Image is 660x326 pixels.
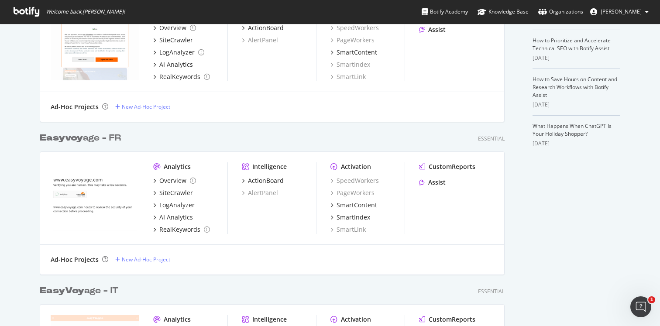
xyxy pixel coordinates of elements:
[153,36,193,45] a: SiteCrawler
[533,75,617,99] a: How to Save Hours on Content and Research Workflows with Botify Assist
[115,103,170,110] a: New Ad-Hoc Project
[533,122,612,137] a: What Happens When ChatGPT Is Your Holiday Shopper?
[478,7,529,16] div: Knowledge Base
[153,48,204,57] a: LogAnalyzer
[122,256,170,263] div: New Ad-Hoc Project
[153,72,210,81] a: RealKeywords
[40,132,121,144] div: age - FR
[159,201,195,209] div: LogAnalyzer
[330,60,370,69] a: SmartIndex
[51,103,99,111] div: Ad-Hoc Projects
[478,135,505,142] div: Essential
[422,7,468,16] div: Botify Academy
[159,60,193,69] div: AI Analytics
[159,24,186,32] div: Overview
[153,24,196,32] a: Overview
[330,48,377,57] a: SmartContent
[153,60,193,69] a: AI Analytics
[601,8,642,15] span: Alexandre CRUZ
[330,176,379,185] a: SpeedWorkers
[478,288,505,295] div: Essential
[330,24,379,32] a: SpeedWorkers
[242,176,284,185] a: ActionBoard
[429,162,475,171] div: CustomReports
[538,7,583,16] div: Organizations
[533,140,620,148] div: [DATE]
[252,162,287,171] div: Intelligence
[648,296,655,303] span: 1
[159,72,200,81] div: RealKeywords
[248,24,284,32] div: ActionBoard
[429,315,475,324] div: CustomReports
[40,285,122,297] a: EasyVoyage - IT
[159,225,200,234] div: RealKeywords
[533,54,620,62] div: [DATE]
[164,162,191,171] div: Analytics
[337,48,377,57] div: SmartContent
[242,24,284,32] a: ActionBoard
[330,225,366,234] a: SmartLink
[341,315,371,324] div: Activation
[330,189,375,197] a: PageWorkers
[330,201,377,209] a: SmartContent
[40,285,118,297] div: age - IT
[153,189,193,197] a: SiteCrawler
[242,189,278,197] a: AlertPanel
[51,10,139,80] img: www.easyviajar.com/
[159,176,186,185] div: Overview
[630,296,651,317] iframe: Intercom live chat
[153,201,195,209] a: LogAnalyzer
[51,162,139,233] img: www.easyvoyage.com/
[419,162,475,171] a: CustomReports
[46,8,125,15] span: Welcome back, [PERSON_NAME] !
[242,36,278,45] a: AlertPanel
[428,25,446,34] div: Assist
[330,36,375,45] a: PageWorkers
[419,25,446,34] a: Assist
[159,189,193,197] div: SiteCrawler
[341,162,371,171] div: Activation
[122,103,170,110] div: New Ad-Hoc Project
[337,201,377,209] div: SmartContent
[248,176,284,185] div: ActionBoard
[51,255,99,264] div: Ad-Hoc Projects
[159,36,193,45] div: SiteCrawler
[428,178,446,187] div: Assist
[153,225,210,234] a: RealKeywords
[330,72,366,81] a: SmartLink
[164,315,191,324] div: Analytics
[115,256,170,263] a: New Ad-Hoc Project
[159,48,195,57] div: LogAnalyzer
[40,132,124,144] a: Easyvoyage - FR
[330,213,370,222] a: SmartIndex
[583,5,656,19] button: [PERSON_NAME]
[337,213,370,222] div: SmartIndex
[159,213,193,222] div: AI Analytics
[153,213,193,222] a: AI Analytics
[533,101,620,109] div: [DATE]
[40,286,84,295] b: EasyVoy
[40,134,83,142] b: Easyvoy
[252,315,287,324] div: Intelligence
[419,315,475,324] a: CustomReports
[419,178,446,187] a: Assist
[533,37,611,52] a: How to Prioritize and Accelerate Technical SEO with Botify Assist
[153,176,196,185] a: Overview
